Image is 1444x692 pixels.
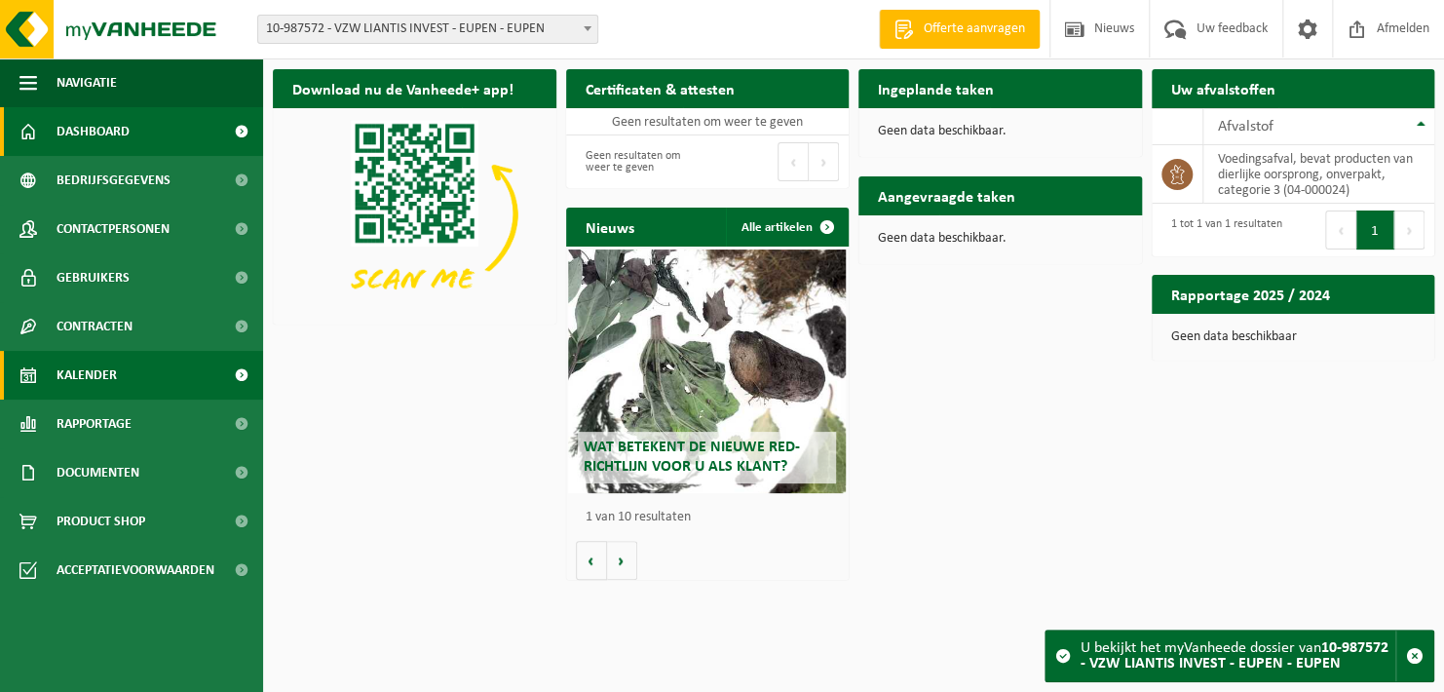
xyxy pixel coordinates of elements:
a: Offerte aanvragen [879,10,1040,49]
a: Alle artikelen [726,208,847,247]
span: Contracten [57,302,133,351]
p: 1 van 10 resultaten [586,511,840,524]
span: Gebruikers [57,253,130,302]
p: Geen data beschikbaar [1171,330,1416,344]
div: U bekijkt het myVanheede dossier van [1081,631,1395,681]
span: 10-987572 - VZW LIANTIS INVEST - EUPEN - EUPEN [257,15,598,44]
h2: Aangevraagde taken [858,176,1035,214]
button: Next [809,142,839,181]
button: Previous [778,142,809,181]
span: Navigatie [57,58,117,107]
button: Next [1394,211,1425,250]
button: Vorige [576,541,607,580]
span: Wat betekent de nieuwe RED-richtlijn voor u als klant? [583,440,799,474]
a: Wat betekent de nieuwe RED-richtlijn voor u als klant? [568,250,846,493]
span: Kalender [57,351,117,400]
p: Geen data beschikbaar. [878,232,1122,246]
p: Geen data beschikbaar. [878,125,1122,138]
a: Bekijk rapportage [1289,313,1432,352]
span: Documenten [57,448,139,497]
span: Product Shop [57,497,145,546]
button: Volgende [607,541,637,580]
span: Contactpersonen [57,205,170,253]
h2: Nieuws [566,208,654,246]
img: Download de VHEPlus App [273,108,556,321]
span: Rapportage [57,400,132,448]
span: Bedrijfsgegevens [57,156,171,205]
button: 1 [1356,211,1394,250]
h2: Rapportage 2025 / 2024 [1152,275,1349,313]
strong: 10-987572 - VZW LIANTIS INVEST - EUPEN - EUPEN [1081,640,1388,672]
h2: Uw afvalstoffen [1152,69,1295,107]
div: 1 tot 1 van 1 resultaten [1161,209,1282,251]
span: Dashboard [57,107,130,156]
h2: Ingeplande taken [858,69,1013,107]
span: 10-987572 - VZW LIANTIS INVEST - EUPEN - EUPEN [258,16,597,43]
div: Geen resultaten om weer te geven [576,140,698,183]
td: voedingsafval, bevat producten van dierlijke oorsprong, onverpakt, categorie 3 (04-000024) [1203,145,1435,204]
h2: Download nu de Vanheede+ app! [273,69,533,107]
button: Previous [1325,211,1356,250]
span: Afvalstof [1218,119,1273,135]
h2: Certificaten & attesten [566,69,754,107]
span: Offerte aanvragen [919,19,1030,39]
td: Geen resultaten om weer te geven [566,108,850,135]
span: Acceptatievoorwaarden [57,546,214,595]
